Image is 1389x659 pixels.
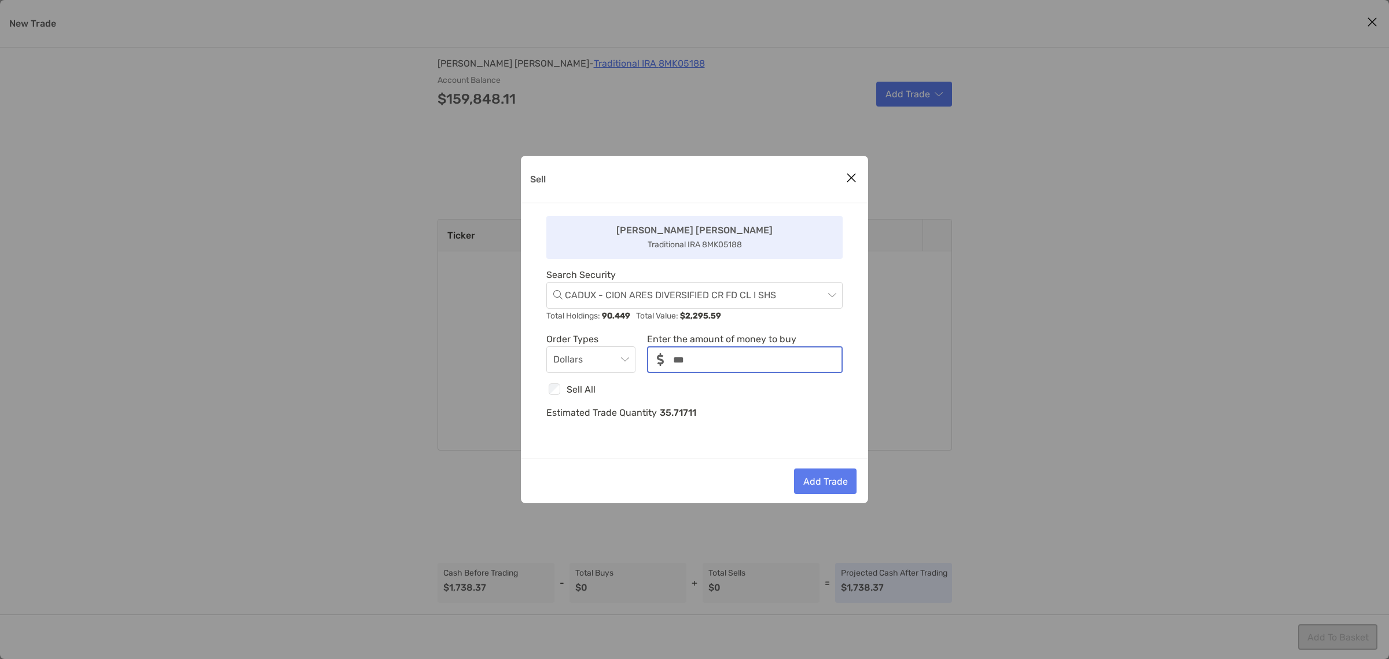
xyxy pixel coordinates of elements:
[546,268,843,282] p: Search Security
[565,283,836,308] span: CADUX - CION ARES DIVERSIFIED CR FD CL I SHS
[636,309,721,323] p: Total Value:
[546,309,630,323] p: Total Holdings:
[660,405,696,420] p: 35.71711
[546,405,657,420] p: Estimated Trade Quantity
[680,309,721,323] strong: $2,295.59
[616,223,773,237] p: [PERSON_NAME] [PERSON_NAME]
[657,353,664,365] img: input icon
[567,382,596,397] p: Sell All
[521,156,868,503] div: Sell
[648,237,742,252] p: Traditional IRA 8MK05188
[843,170,860,187] button: Close modal
[546,332,635,346] p: Order Types
[794,468,857,494] button: Add Trade
[530,172,546,186] p: Sell
[553,347,629,372] span: Dollars
[602,309,630,323] strong: 90.449
[647,332,843,346] p: Enter the amount of money to buy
